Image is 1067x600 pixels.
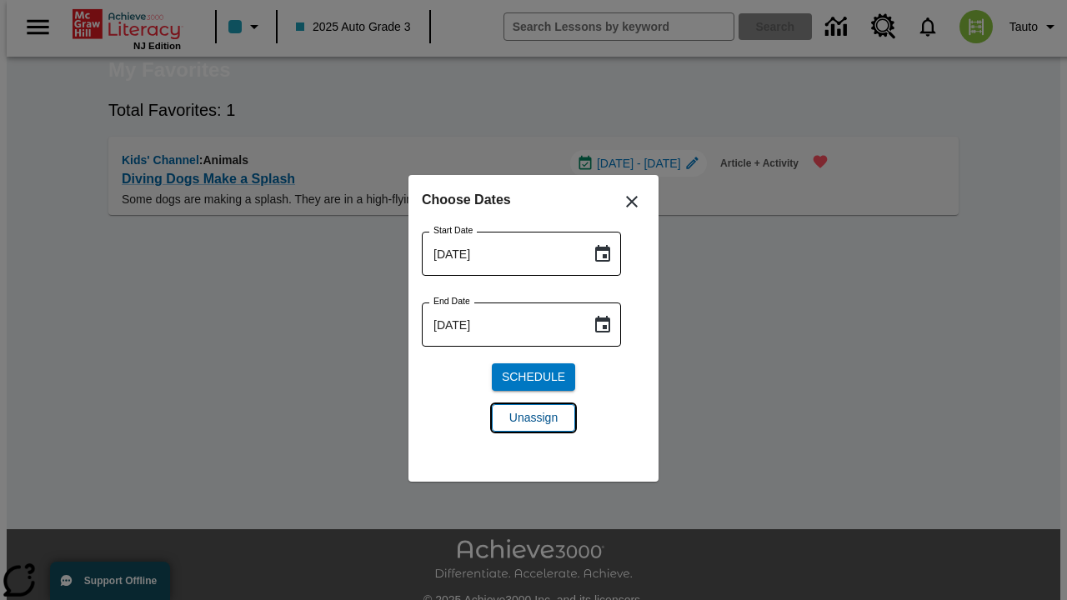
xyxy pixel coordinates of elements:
[422,188,645,445] div: Choose date
[422,188,645,212] h6: Choose Dates
[422,232,579,276] input: MMMM-DD-YYYY
[586,237,619,271] button: Choose date, selected date is Sep 11, 2025
[422,302,579,347] input: MMMM-DD-YYYY
[502,368,565,386] span: Schedule
[492,363,575,391] button: Schedule
[612,182,652,222] button: Close
[509,409,558,427] span: Unassign
[586,308,619,342] button: Choose date, selected date is Sep 11, 2025
[433,295,470,307] label: End Date
[433,224,473,237] label: Start Date
[492,404,575,432] button: Unassign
